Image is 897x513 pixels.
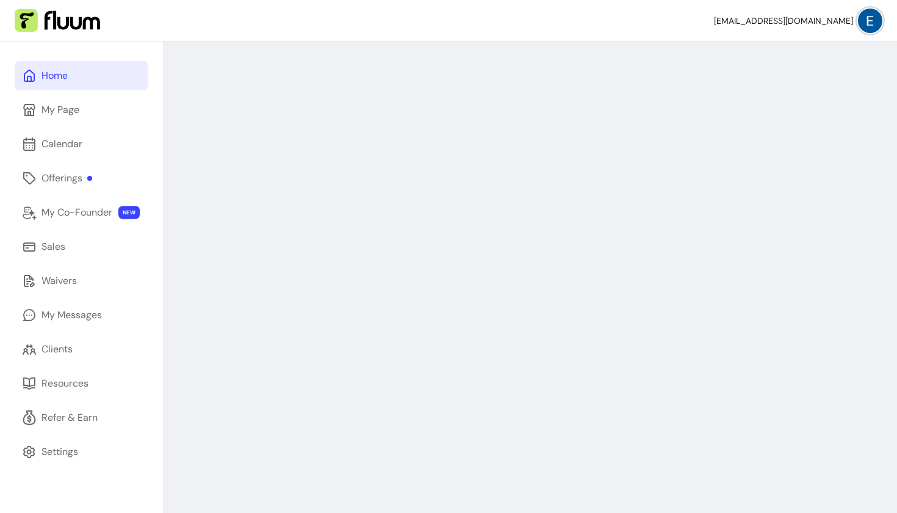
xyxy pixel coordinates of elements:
div: Refer & Earn [41,410,98,425]
a: Home [15,61,148,90]
a: Waivers [15,266,148,296]
a: Refer & Earn [15,403,148,432]
img: Fluum Logo [15,9,100,32]
div: Home [41,68,68,83]
div: Sales [41,239,65,254]
span: NEW [118,206,140,219]
div: Clients [41,342,73,357]
div: My Co-Founder [41,205,112,220]
div: My Page [41,103,79,117]
a: My Co-Founder NEW [15,198,148,227]
a: Offerings [15,164,148,193]
div: Offerings [41,171,92,186]
div: Settings [41,445,78,459]
a: Clients [15,335,148,364]
button: avatar[EMAIL_ADDRESS][DOMAIN_NAME] [714,9,882,33]
a: Resources [15,369,148,398]
a: My Page [15,95,148,125]
div: Waivers [41,274,77,288]
span: [EMAIL_ADDRESS][DOMAIN_NAME] [714,15,853,27]
div: Resources [41,376,88,391]
a: Calendar [15,129,148,159]
img: avatar [858,9,882,33]
div: My Messages [41,308,102,322]
a: Settings [15,437,148,467]
a: Sales [15,232,148,261]
a: My Messages [15,300,148,330]
div: Calendar [41,137,82,151]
